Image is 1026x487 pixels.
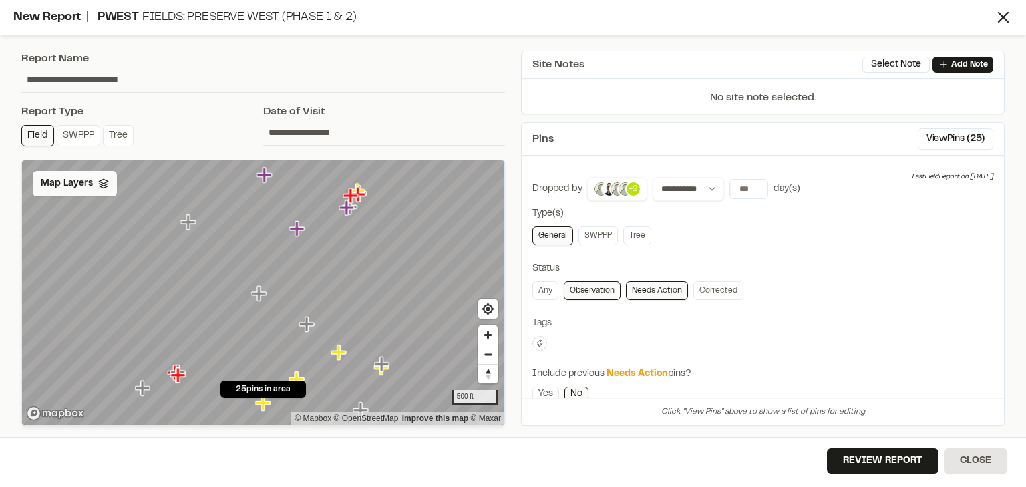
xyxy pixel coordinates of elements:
span: ( 25 ) [967,132,985,146]
span: Pins [532,131,554,147]
a: OpenStreetMap [334,414,399,423]
div: 500 ft [452,390,498,405]
div: Map marker [339,199,357,216]
div: Map marker [351,186,368,203]
div: Map marker [255,395,273,412]
div: Map marker [170,367,188,384]
span: Fields: Preserve West (Phase 1 & 2) [142,12,357,23]
div: Map marker [256,166,274,184]
div: Map marker [351,186,369,203]
div: Tags [532,316,993,331]
p: +2 [629,183,638,195]
a: Mapbox [295,414,331,423]
div: Dropped by [532,182,582,196]
span: Reset bearing to north [478,365,498,383]
div: Map marker [289,371,306,389]
div: Map marker [168,364,185,381]
button: Select Note [862,57,930,73]
button: Edit Tags [532,336,547,351]
div: Map marker [181,214,198,231]
button: Zoom in [478,325,498,345]
a: Map feedback [402,414,468,423]
button: Reset bearing to north [478,364,498,383]
a: Any [532,281,558,300]
div: Map marker [331,344,349,361]
div: Map marker [289,220,307,238]
span: Needs Action [607,370,668,378]
button: Find my location [478,299,498,319]
a: Observation [564,281,621,300]
div: Map marker [289,371,307,388]
p: No site note selected. [522,90,1004,114]
a: Yes [532,387,559,401]
div: Map marker [170,367,187,384]
button: Close [944,448,1007,474]
div: Map marker [350,183,367,200]
div: Map marker [170,364,188,381]
a: Tree [623,226,651,245]
a: SWPPP [578,226,618,245]
a: General [532,226,573,245]
div: Map marker [374,359,391,377]
div: Map marker [351,184,369,202]
div: Date of Visit [263,104,505,120]
div: Map marker [251,285,269,303]
div: Map marker [353,401,371,419]
div: Include previous pins? [532,367,993,381]
button: Review Report [827,448,938,474]
p: Add Note [951,59,988,71]
div: Last Field Report on [DATE] [912,172,993,182]
div: Report Type [21,104,263,120]
div: Type(s) [532,206,993,221]
div: day(s) [774,182,800,196]
div: New Report [13,9,994,27]
img: Samantha Steinkirchner [609,181,625,197]
img: Sean Kelly [593,181,609,197]
div: Map marker [342,198,359,216]
div: Map marker [343,187,361,204]
div: Map marker [135,380,152,397]
div: Status [532,261,993,276]
div: Map marker [299,316,317,333]
div: Map marker [374,356,391,373]
a: Maxar [470,414,501,423]
a: No [564,387,588,401]
canvas: Map [22,160,504,426]
div: Report Name [21,51,505,67]
span: Site Notes [532,57,584,73]
div: Click "View Pins" above to show a list of pins for editing [522,398,1004,425]
span: 25 pins in area [236,383,291,395]
img: Jonathan Campbell [617,181,633,197]
button: Zoom out [478,345,498,364]
a: Needs Action [626,281,688,300]
button: +2 [587,177,647,201]
button: ViewPins (25) [918,128,993,150]
img: Ben Greiner [601,181,617,197]
a: Corrected [693,281,743,300]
